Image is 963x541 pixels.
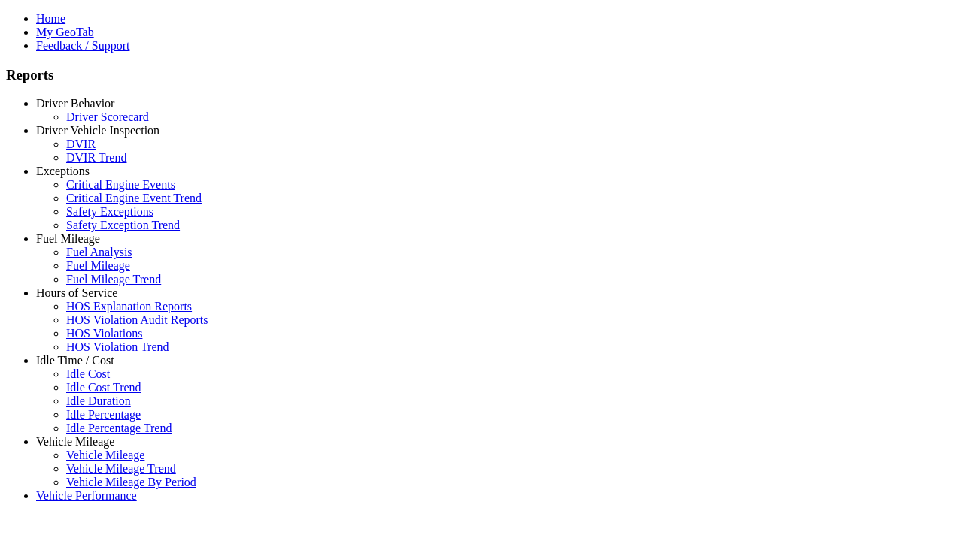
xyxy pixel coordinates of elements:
a: Vehicle Mileage [36,435,114,448]
a: Driver Scorecard [66,110,149,123]
a: Driver Behavior [36,97,114,110]
h3: Reports [6,67,957,83]
a: Critical Engine Events [66,178,175,191]
a: Fuel Analysis [66,246,132,258]
a: Idle Cost Trend [66,381,141,394]
a: HOS Violation Audit Reports [66,313,208,326]
a: Safety Exceptions [66,205,153,218]
a: Feedback / Support [36,39,129,52]
a: DVIR Trend [66,151,126,164]
a: Vehicle Mileage [66,449,144,461]
a: Idle Duration [66,394,131,407]
a: Idle Percentage [66,408,141,421]
a: HOS Violations [66,327,142,340]
a: Home [36,12,65,25]
a: Fuel Mileage Trend [66,273,161,286]
a: My GeoTab [36,26,94,38]
a: Vehicle Performance [36,489,137,502]
a: Driver Vehicle Inspection [36,124,159,137]
a: Vehicle Mileage Trend [66,462,176,475]
a: Idle Percentage Trend [66,422,172,434]
a: Critical Engine Event Trend [66,192,202,204]
a: Idle Cost [66,367,110,380]
a: HOS Explanation Reports [66,300,192,313]
a: Fuel Mileage [66,259,130,272]
a: Exceptions [36,165,90,177]
a: HOS Violation Trend [66,340,169,353]
a: DVIR [66,138,96,150]
a: Safety Exception Trend [66,219,180,231]
a: Vehicle Mileage By Period [66,476,196,488]
a: Fuel Mileage [36,232,100,245]
a: Idle Time / Cost [36,354,114,367]
a: Hours of Service [36,286,117,299]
